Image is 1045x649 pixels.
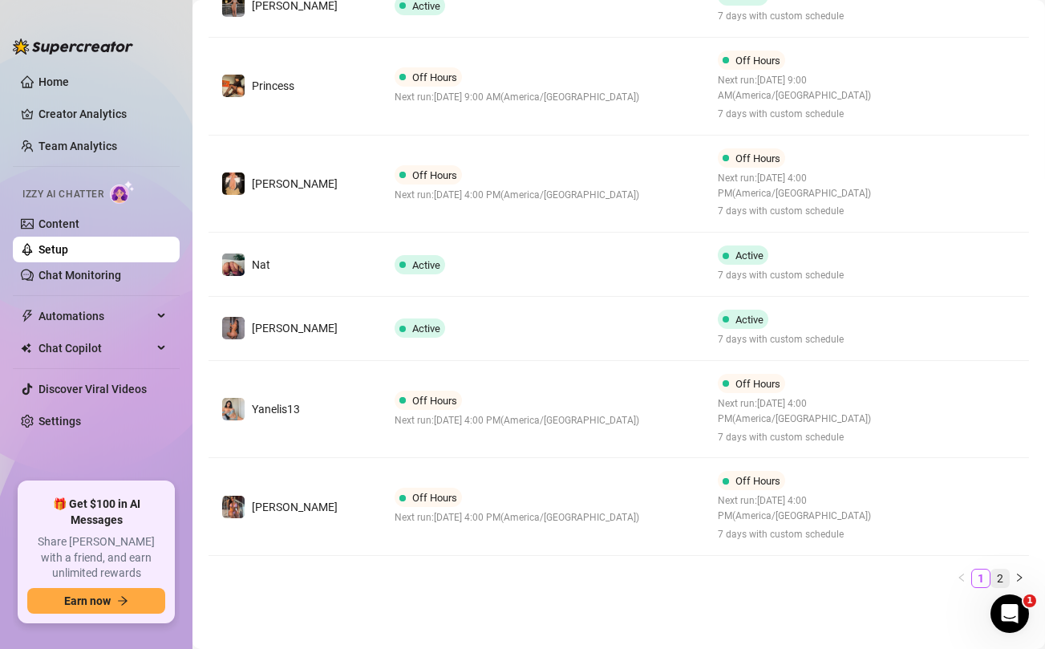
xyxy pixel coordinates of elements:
a: Settings [38,415,81,428]
img: JoJo [222,496,245,518]
span: Next run: [DATE] 9:00 AM ( America/[GEOGRAPHIC_DATA] ) [718,73,908,103]
a: Setup [38,243,68,256]
span: Next run: [DATE] 4:00 PM ( America/[GEOGRAPHIC_DATA] ) [395,188,639,203]
a: Home [38,75,69,88]
span: Off Hours [735,475,780,487]
img: Natalie [222,172,245,195]
span: 🎁 Get $100 in AI Messages [27,497,165,528]
span: Off Hours [412,169,457,181]
span: 7 days with custom schedule [718,527,908,542]
span: Chat Copilot [38,335,152,361]
span: Active [412,322,440,335]
button: right [1010,569,1029,588]
a: 1 [972,570,990,587]
span: 7 days with custom schedule [718,268,844,283]
span: Off Hours [735,378,780,390]
span: Automations [38,303,152,329]
span: Off Hours [735,55,780,67]
img: Chat Copilot [21,343,31,354]
span: Nat [252,258,270,271]
a: Discover Viral Videos [38,383,147,395]
span: Active [735,249,763,262]
span: Off Hours [412,395,457,407]
iframe: Intercom live chat [990,594,1029,633]
span: 7 days with custom schedule [718,332,844,347]
img: logo-BBDzfeDw.svg [13,39,133,55]
a: 2 [991,570,1009,587]
a: Creator Analytics [38,101,167,127]
span: Share [PERSON_NAME] with a friend, and earn unlimited rewards [27,534,165,582]
li: 1 [971,569,990,588]
span: Next run: [DATE] 4:00 PM ( America/[GEOGRAPHIC_DATA] ) [395,413,639,428]
span: Off Hours [735,152,780,164]
span: Off Hours [412,492,457,504]
img: AI Chatter [110,181,135,204]
button: Earn nowarrow-right [27,588,165,614]
button: left [952,569,971,588]
span: 7 days with custom schedule [718,9,844,24]
span: [PERSON_NAME] [252,177,338,190]
span: Active [412,259,440,271]
img: Princess [222,75,245,97]
span: Next run: [DATE] 4:00 PM ( America/[GEOGRAPHIC_DATA] ) [395,510,639,525]
li: Next Page [1010,569,1029,588]
li: 2 [990,569,1010,588]
span: Yanelis13 [252,403,300,416]
a: Content [38,217,79,230]
img: Nat [222,254,245,276]
span: right [1015,573,1024,582]
span: Next run: [DATE] 4:00 PM ( America/[GEOGRAPHIC_DATA] ) [718,396,908,427]
span: Next run: [DATE] 4:00 PM ( America/[GEOGRAPHIC_DATA] ) [718,171,908,201]
a: Chat Monitoring [38,269,121,282]
span: [PERSON_NAME] [252,322,338,335]
span: 7 days with custom schedule [718,204,908,219]
span: Earn now [64,594,111,607]
span: 7 days with custom schedule [718,107,908,122]
span: 1 [1023,594,1036,607]
span: arrow-right [117,595,128,606]
span: Izzy AI Chatter [22,187,103,202]
li: Previous Page [952,569,971,588]
img: Yanelis13 [222,398,245,420]
span: [PERSON_NAME] [252,501,338,513]
span: Next run: [DATE] 9:00 AM ( America/[GEOGRAPHIC_DATA] ) [395,90,639,105]
img: Maday [222,317,245,339]
span: Off Hours [412,71,457,83]
span: Next run: [DATE] 4:00 PM ( America/[GEOGRAPHIC_DATA] ) [718,493,908,524]
span: 7 days with custom schedule [718,430,908,445]
span: left [957,573,966,582]
span: Active [735,314,763,326]
a: Team Analytics [38,140,117,152]
span: Princess [252,79,294,92]
span: thunderbolt [21,310,34,322]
